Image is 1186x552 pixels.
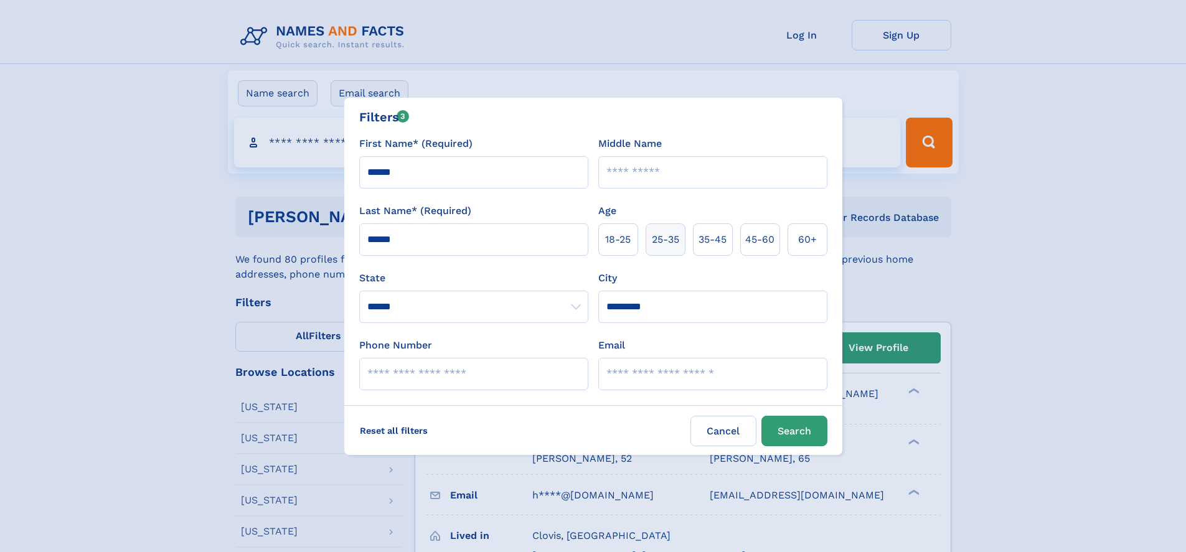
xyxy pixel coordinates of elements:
label: Last Name* (Required) [359,203,471,218]
span: 60+ [798,232,817,247]
label: First Name* (Required) [359,136,473,151]
label: Email [598,338,625,353]
label: Age [598,203,616,218]
button: Search [761,416,827,446]
label: City [598,271,617,286]
label: Reset all filters [352,416,436,446]
span: 35‑45 [699,232,727,247]
span: 45‑60 [745,232,774,247]
label: Middle Name [598,136,662,151]
label: State [359,271,588,286]
label: Cancel [690,416,756,446]
span: 18‑25 [605,232,631,247]
span: 25‑35 [652,232,679,247]
label: Phone Number [359,338,432,353]
div: Filters [359,108,410,126]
